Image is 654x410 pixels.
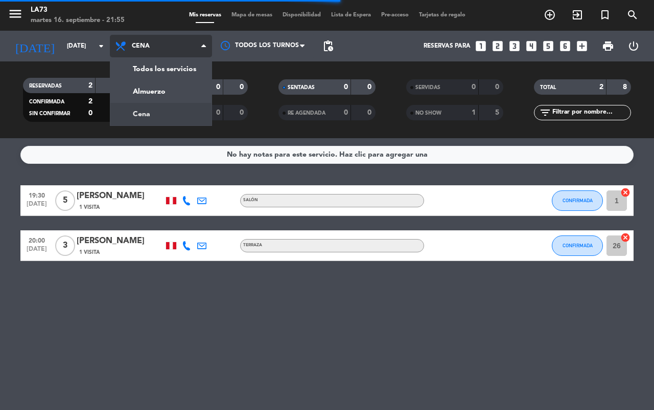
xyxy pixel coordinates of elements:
[227,149,428,161] div: No hay notas para este servicio. Haz clic para agregar una
[110,58,212,80] a: Todos los servicios
[216,109,220,116] strong: 0
[24,201,50,212] span: [DATE]
[344,83,348,91] strong: 0
[24,189,50,201] span: 19:30
[525,39,538,53] i: looks_4
[216,83,220,91] strong: 0
[495,109,501,116] strong: 5
[621,31,646,61] div: LOG OUT
[79,203,100,211] span: 1 Visita
[95,40,107,52] i: arrow_drop_down
[620,232,630,243] i: cancel
[571,9,583,21] i: exit_to_app
[29,111,70,116] span: SIN CONFIRMAR
[88,82,92,89] strong: 2
[575,39,589,53] i: add_box
[88,98,92,105] strong: 2
[599,9,611,21] i: turned_in_not
[288,111,325,116] span: RE AGENDADA
[539,106,551,119] i: filter_list
[29,83,62,89] span: RESERVADAS
[326,12,376,18] span: Lista de Espera
[508,39,521,53] i: looks_3
[243,243,262,247] span: Terraza
[55,190,75,211] span: 5
[552,235,603,256] button: CONFIRMADA
[620,187,630,198] i: cancel
[277,12,326,18] span: Disponibilidad
[558,39,572,53] i: looks_6
[29,99,64,104] span: CONFIRMADA
[552,190,603,211] button: CONFIRMADA
[415,85,440,90] span: SERVIDAS
[367,109,373,116] strong: 0
[551,107,630,118] input: Filtrar por nombre...
[110,103,212,125] a: Cena
[491,39,504,53] i: looks_two
[88,110,92,117] strong: 0
[544,9,556,21] i: add_circle_outline
[472,83,476,91] strong: 0
[77,189,163,203] div: [PERSON_NAME]
[77,234,163,248] div: [PERSON_NAME]
[376,12,414,18] span: Pre-acceso
[474,39,487,53] i: looks_one
[288,85,315,90] span: SENTADAS
[8,6,23,25] button: menu
[31,15,125,26] div: martes 16. septiembre - 21:55
[344,109,348,116] strong: 0
[602,40,614,52] span: print
[79,248,100,256] span: 1 Visita
[110,80,212,103] a: Almuerzo
[623,83,629,91] strong: 8
[563,243,593,248] span: CONFIRMADA
[414,12,471,18] span: Tarjetas de regalo
[240,83,246,91] strong: 0
[132,42,150,50] span: Cena
[31,5,125,15] div: LA73
[184,12,226,18] span: Mis reservas
[472,109,476,116] strong: 1
[424,42,471,50] span: Reservas para
[495,83,501,91] strong: 0
[24,246,50,257] span: [DATE]
[8,35,62,57] i: [DATE]
[563,198,593,203] span: CONFIRMADA
[226,12,277,18] span: Mapa de mesas
[626,9,639,21] i: search
[415,111,441,116] span: NO SHOW
[540,85,556,90] span: TOTAL
[599,83,603,91] strong: 2
[243,198,258,202] span: Salón
[55,235,75,256] span: 3
[627,40,640,52] i: power_settings_new
[367,83,373,91] strong: 0
[24,234,50,246] span: 20:00
[322,40,334,52] span: pending_actions
[240,109,246,116] strong: 0
[542,39,555,53] i: looks_5
[8,6,23,21] i: menu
